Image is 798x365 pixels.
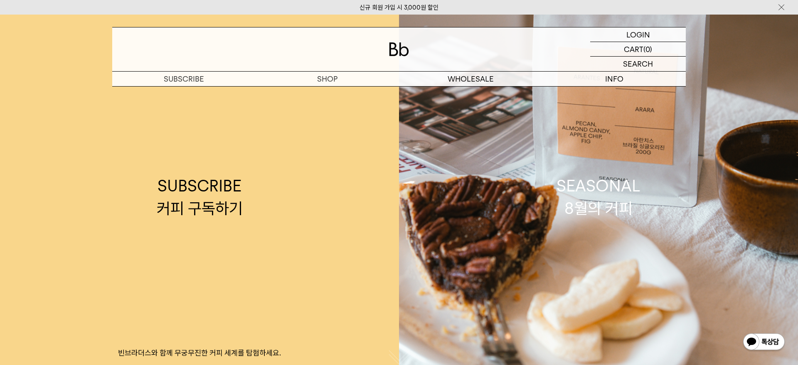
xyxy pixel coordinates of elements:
[157,175,243,219] div: SUBSCRIBE 커피 구독하기
[389,42,409,56] img: 로고
[112,72,256,86] a: SUBSCRIBE
[399,72,542,86] p: WHOLESALE
[557,175,640,219] div: SEASONAL 8월의 커피
[623,57,653,71] p: SEARCH
[256,72,399,86] a: SHOP
[626,27,650,42] p: LOGIN
[643,42,652,56] p: (0)
[360,4,438,11] a: 신규 회원 가입 시 3,000원 할인
[590,27,686,42] a: LOGIN
[542,72,686,86] p: INFO
[742,333,786,353] img: 카카오톡 채널 1:1 채팅 버튼
[590,42,686,57] a: CART (0)
[624,42,643,56] p: CART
